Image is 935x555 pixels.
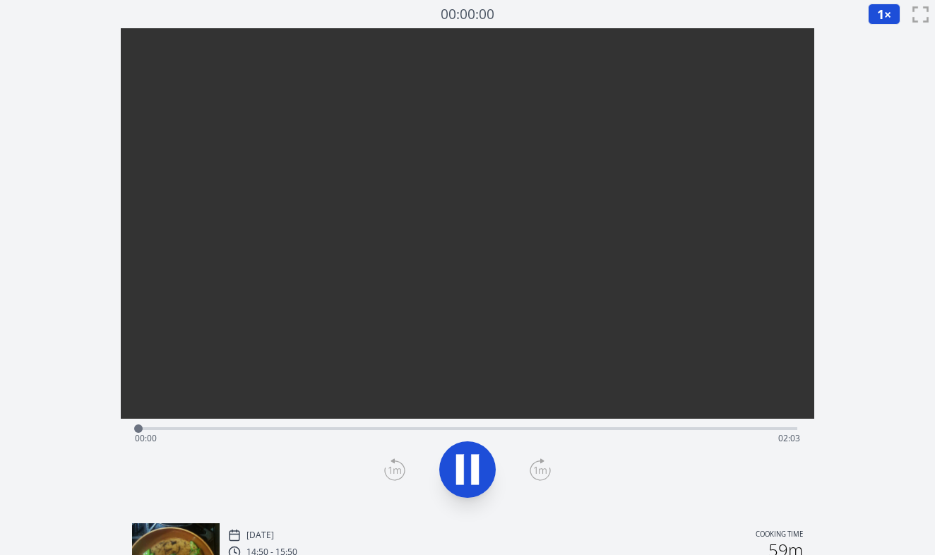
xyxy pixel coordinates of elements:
[441,4,494,25] a: 00:00:00
[868,4,900,25] button: 1×
[756,529,803,542] p: Cooking time
[246,530,274,541] p: [DATE]
[778,432,800,444] span: 02:03
[877,6,884,23] span: 1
